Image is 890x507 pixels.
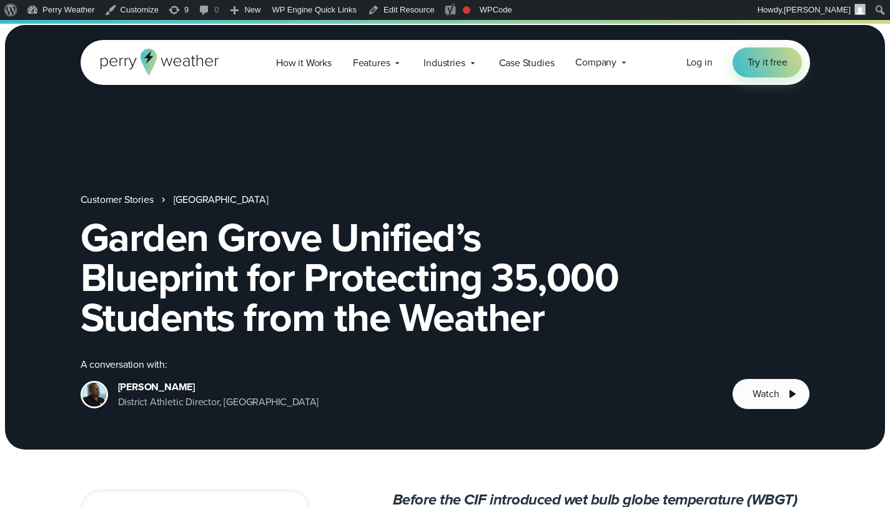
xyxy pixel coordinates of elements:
[488,50,565,76] a: Case Studies
[753,386,779,401] span: Watch
[81,357,713,372] div: A conversation with:
[265,50,342,76] a: How it Works
[575,55,616,70] span: Company
[276,56,332,71] span: How it Works
[732,378,809,410] button: Watch
[686,55,713,69] span: Log in
[733,47,803,77] a: Try it free
[748,55,788,70] span: Try it free
[118,395,319,410] div: District Athletic Director, [GEOGRAPHIC_DATA]
[423,56,465,71] span: Industries
[174,192,269,207] a: [GEOGRAPHIC_DATA]
[499,56,555,71] span: Case Studies
[118,380,319,395] div: [PERSON_NAME]
[81,192,810,207] nav: Breadcrumb
[81,217,810,337] h1: Garden Grove Unified’s Blueprint for Protecting 35,000 Students from the Weather
[463,6,470,14] div: Focus keyphrase not set
[82,383,106,406] img: David Mamelli
[81,192,154,207] a: Customer Stories
[784,5,851,14] span: [PERSON_NAME]
[686,55,713,70] a: Log in
[353,56,390,71] span: Features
